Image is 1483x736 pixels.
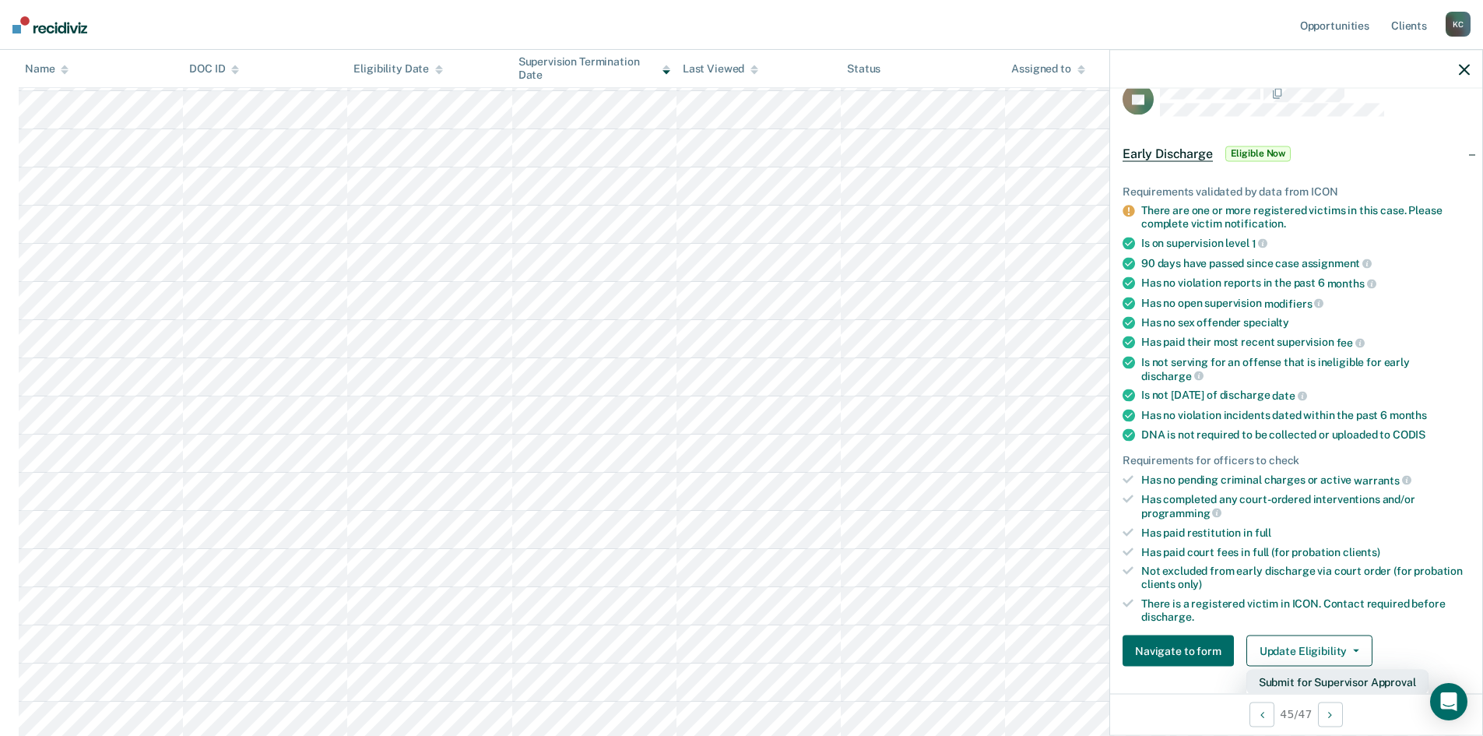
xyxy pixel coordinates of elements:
div: 90 days have passed since case [1141,256,1470,270]
div: 45 / 47 [1110,693,1482,734]
span: programming [1141,506,1221,519]
div: Is on supervision level [1141,236,1470,250]
div: Has no sex offender [1141,316,1470,329]
dt: Supervision [1123,692,1470,705]
div: Requirements for officers to check [1123,453,1470,467]
div: Status [847,62,880,76]
button: Navigate to form [1123,636,1234,667]
div: Eligibility Date [353,62,443,76]
div: Has completed any court-ordered interventions and/or [1141,493,1470,519]
button: Update Eligibility [1246,636,1372,667]
div: DNA is not required to be collected or uploaded to [1141,428,1470,441]
span: Early Discharge [1123,146,1213,161]
a: Navigate to form link [1123,636,1240,667]
span: full [1255,526,1271,538]
div: Supervision Termination Date [518,55,670,82]
span: clients) [1343,545,1380,558]
span: date [1272,389,1306,402]
div: Is not [DATE] of discharge [1141,389,1470,403]
div: Assigned to [1011,62,1084,76]
div: Early DischargeEligible Now [1110,129,1482,178]
div: Name [25,62,69,76]
span: specialty [1243,316,1289,329]
span: warrants [1354,474,1411,486]
div: Has no violation incidents dated within the past 6 [1141,408,1470,421]
div: Has paid court fees in full (for probation [1141,545,1470,558]
button: Submit for Supervisor Approval [1246,670,1429,695]
span: modifiers [1264,297,1324,309]
span: 1 [1252,237,1268,249]
span: discharge. [1141,610,1194,622]
div: Is not serving for an offense that is ineligible for early [1141,355,1470,382]
img: Recidiviz [12,16,87,33]
button: Previous Opportunity [1249,702,1274,727]
div: Not excluded from early discharge via court order (for probation clients [1141,565,1470,591]
div: Has no violation reports in the past 6 [1141,276,1470,291]
div: There is a registered victim in ICON. Contact required before [1141,597,1470,623]
div: Has paid their most recent supervision [1141,336,1470,350]
button: Next Opportunity [1318,702,1343,727]
span: discharge [1141,369,1204,382]
div: Last Viewed [683,62,758,76]
span: fee [1337,336,1365,349]
div: There are one or more registered victims in this case. Please complete victim notification. [1141,204,1470,231]
div: Requirements validated by data from ICON [1123,185,1470,198]
span: assignment [1302,257,1372,269]
span: months [1327,276,1376,289]
div: Has no open supervision [1141,296,1470,310]
div: K C [1446,12,1471,37]
div: Has no pending criminal charges or active [1141,473,1470,487]
span: only) [1178,578,1202,590]
span: months [1390,408,1427,421]
div: DOC ID [189,62,239,76]
span: Eligible Now [1225,146,1291,161]
div: Open Intercom Messenger [1430,683,1467,720]
span: CODIS [1393,428,1425,440]
div: Has paid restitution in [1141,526,1470,539]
